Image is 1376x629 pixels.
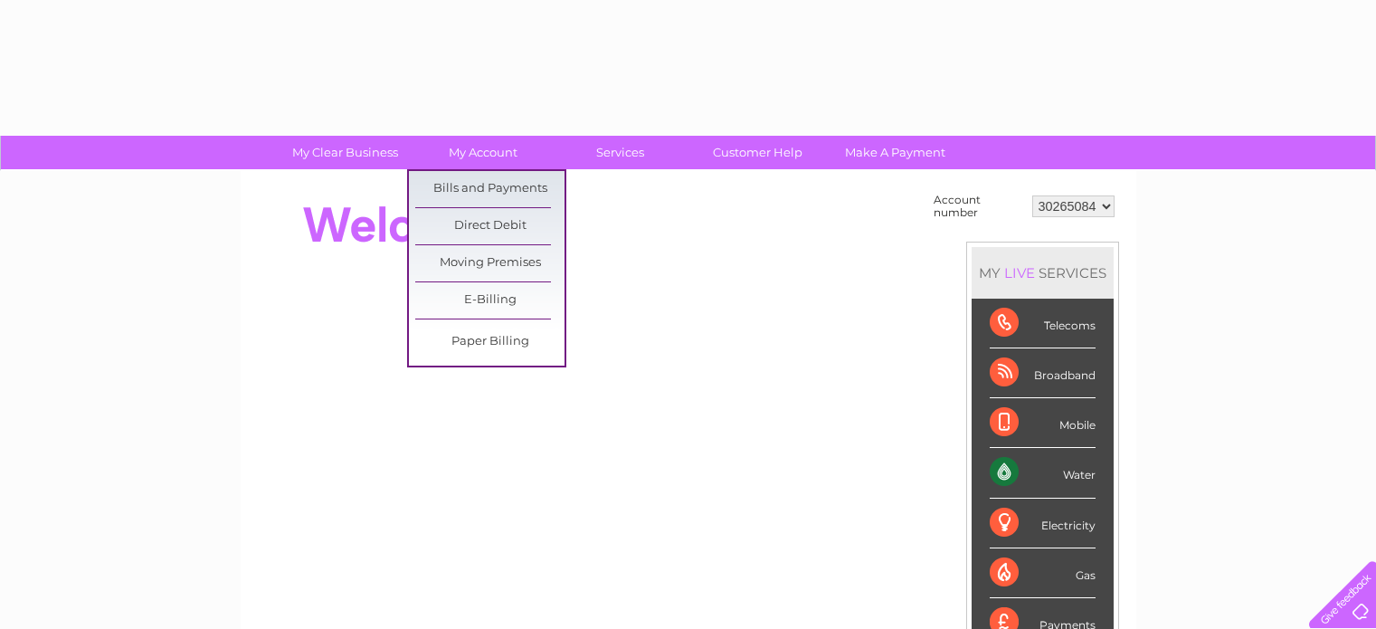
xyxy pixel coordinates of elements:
a: E-Billing [415,282,565,319]
a: Paper Billing [415,324,565,360]
div: Broadband [990,348,1096,398]
a: Bills and Payments [415,171,565,207]
div: Water [990,448,1096,498]
div: Electricity [990,499,1096,548]
td: Account number [929,189,1028,224]
a: My Clear Business [270,136,420,169]
div: Mobile [990,398,1096,448]
a: Direct Debit [415,208,565,244]
a: Services [546,136,695,169]
a: Make A Payment [821,136,970,169]
div: Gas [990,548,1096,598]
a: Moving Premises [415,245,565,281]
div: MY SERVICES [972,247,1114,299]
div: Telecoms [990,299,1096,348]
a: My Account [408,136,557,169]
div: LIVE [1001,264,1039,281]
a: Customer Help [683,136,832,169]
